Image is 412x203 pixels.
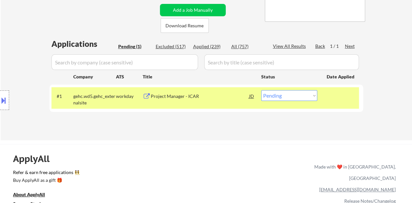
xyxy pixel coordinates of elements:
div: workday [116,93,143,100]
div: Next [345,43,355,49]
div: 1 / 1 [330,43,345,49]
a: About ApplyAll [13,191,54,199]
a: [EMAIL_ADDRESS][DOMAIN_NAME] [319,187,396,192]
div: Project Manager - ICAR [151,93,249,100]
button: Add a Job Manually [160,4,226,16]
input: Search by title (case sensitive) [204,54,359,70]
a: Buy ApplyAll as a gift 🎁 [13,177,78,185]
div: Made with ❤️ in [GEOGRAPHIC_DATA], [GEOGRAPHIC_DATA] [312,161,396,184]
div: Applied (239) [193,43,226,50]
div: Back [315,43,326,49]
div: ATS [116,74,143,80]
div: Date Applied [327,74,355,80]
button: Download Resume [161,18,209,33]
u: About ApplyAll [13,192,45,197]
div: Pending (1) [118,43,151,50]
div: Buy ApplyAll as a gift 🎁 [13,178,78,183]
input: Search by company (case sensitive) [51,54,198,70]
div: JD [249,90,255,102]
a: Refer & earn free applications 👯‍♀️ [13,170,178,177]
div: ApplyAll [13,153,57,164]
div: Title [143,74,255,80]
div: View All Results [273,43,308,49]
div: All (757) [231,43,264,50]
div: Status [261,71,317,82]
div: Excluded (517) [156,43,188,50]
